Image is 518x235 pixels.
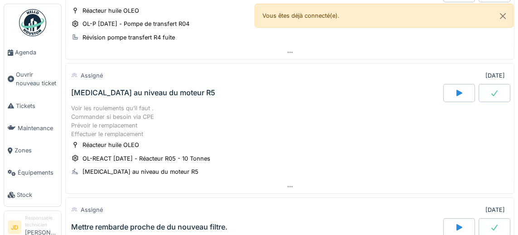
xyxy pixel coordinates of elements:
[82,33,175,42] div: Révision pompe transfert R4 fuite
[4,95,61,117] a: Tickets
[485,71,505,80] div: [DATE]
[16,102,58,110] span: Tickets
[82,20,189,28] div: OL-P [DATE] - Pompe de transfert R04
[493,4,513,28] button: Close
[4,162,61,184] a: Équipements
[82,167,198,176] div: [MEDICAL_DATA] au niveau du moteur R5
[4,64,61,94] a: Ouvrir nouveau ticket
[15,146,58,155] span: Zones
[8,220,21,234] li: JD
[82,154,210,163] div: OL-REACT [DATE] - Réacteur R05 - 10 Tonnes
[18,124,58,132] span: Maintenance
[15,48,58,57] span: Agenda
[71,104,508,139] div: Voir les roulements qu’il faut . Commander si besoin via CPE Prévoir le remplacement Effectuer le...
[4,139,61,162] a: Zones
[71,88,215,97] div: [MEDICAL_DATA] au niveau du moteur R5
[82,6,139,15] div: Réacteur huile OLEO
[18,168,58,177] span: Équipements
[17,191,58,199] span: Stock
[25,215,58,229] div: Responsable technicien
[16,70,58,88] span: Ouvrir nouveau ticket
[255,4,514,28] div: Vous êtes déjà connecté(e).
[71,223,228,231] div: Mettre rembarde proche de du nouveau filtre.
[4,184,61,206] a: Stock
[19,9,46,36] img: Badge_color-CXgf-gQk.svg
[485,206,505,214] div: [DATE]
[82,141,139,149] div: Réacteur huile OLEO
[4,41,61,64] a: Agenda
[81,71,103,80] div: Assigné
[4,117,61,139] a: Maintenance
[81,206,103,214] div: Assigné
